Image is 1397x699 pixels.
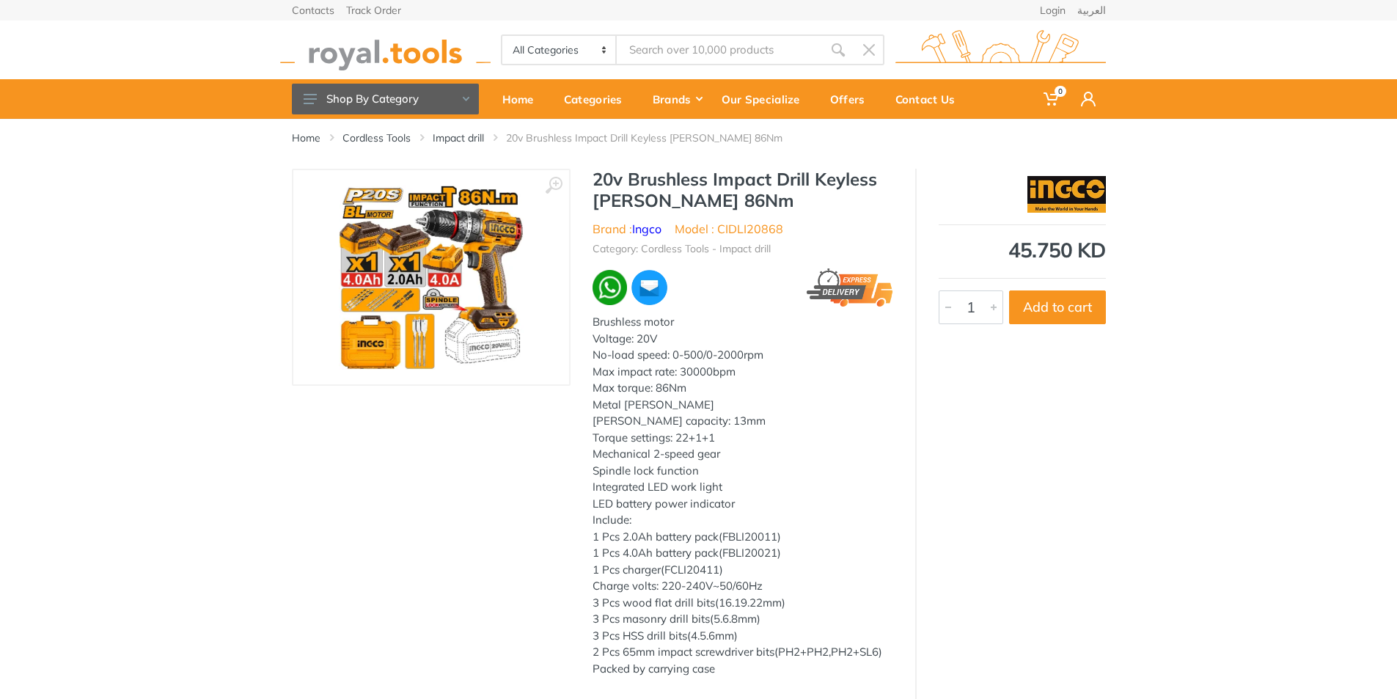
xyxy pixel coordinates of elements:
a: Cordless Tools [342,131,411,145]
h1: 20v Brushless Impact Drill Keyless [PERSON_NAME] 86Nm [593,169,893,211]
span: 0 [1055,86,1066,97]
a: العربية [1077,5,1106,15]
img: express.png [807,268,892,307]
img: Ingco [1027,176,1106,213]
div: 45.750 KD [939,240,1106,260]
select: Category [502,36,617,64]
div: Offers [820,84,885,114]
img: Royal Tools - 20v Brushless Impact Drill Keyless Chuck 86Nm [339,185,524,370]
a: Ingco [632,222,661,236]
a: 0 [1033,79,1071,119]
li: 20v Brushless Impact Drill Keyless [PERSON_NAME] 86Nm [506,131,804,145]
img: wa.webp [593,270,628,305]
li: Model : CIDLI20868 [675,220,783,238]
div: Categories [554,84,642,114]
a: Home [492,79,554,119]
div: Our Specialize [711,84,820,114]
a: Offers [820,79,885,119]
div: Contact Us [885,84,975,114]
a: Contacts [292,5,334,15]
li: Category: Cordless Tools - Impact drill [593,241,771,257]
a: Our Specialize [711,79,820,119]
a: Impact drill [433,131,484,145]
div: Brushless motor Voltage: 20V No-load speed: 0-500/0-2000rpm Max impact rate: 30000bpm Max torque:... [593,314,893,677]
input: Site search [617,34,822,65]
a: Login [1040,5,1066,15]
img: royal.tools Logo [895,30,1106,70]
button: Shop By Category [292,84,479,114]
a: Home [292,131,320,145]
a: Categories [554,79,642,119]
a: Contact Us [885,79,975,119]
div: Home [492,84,554,114]
li: Brand : [593,220,661,238]
div: Brands [642,84,711,114]
nav: breadcrumb [292,131,1106,145]
button: Add to cart [1009,290,1106,324]
img: ma.webp [630,268,668,307]
a: Track Order [346,5,401,15]
img: royal.tools Logo [280,30,491,70]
